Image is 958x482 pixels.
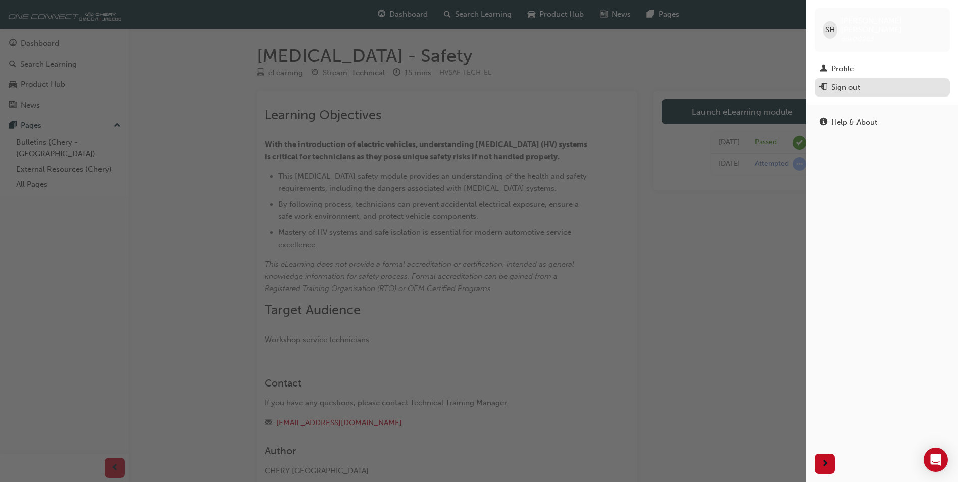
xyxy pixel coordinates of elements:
[820,65,827,74] span: man-icon
[831,117,877,128] div: Help & About
[841,35,874,43] span: one00263
[821,458,829,470] span: next-icon
[815,60,950,78] a: Profile
[815,113,950,132] a: Help & About
[820,83,827,92] span: exit-icon
[831,82,860,93] div: Sign out
[815,78,950,97] button: Sign out
[825,24,835,36] span: SH
[841,16,942,34] span: [PERSON_NAME] [PERSON_NAME]
[924,448,948,472] div: Open Intercom Messenger
[820,118,827,127] span: info-icon
[831,63,854,75] div: Profile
